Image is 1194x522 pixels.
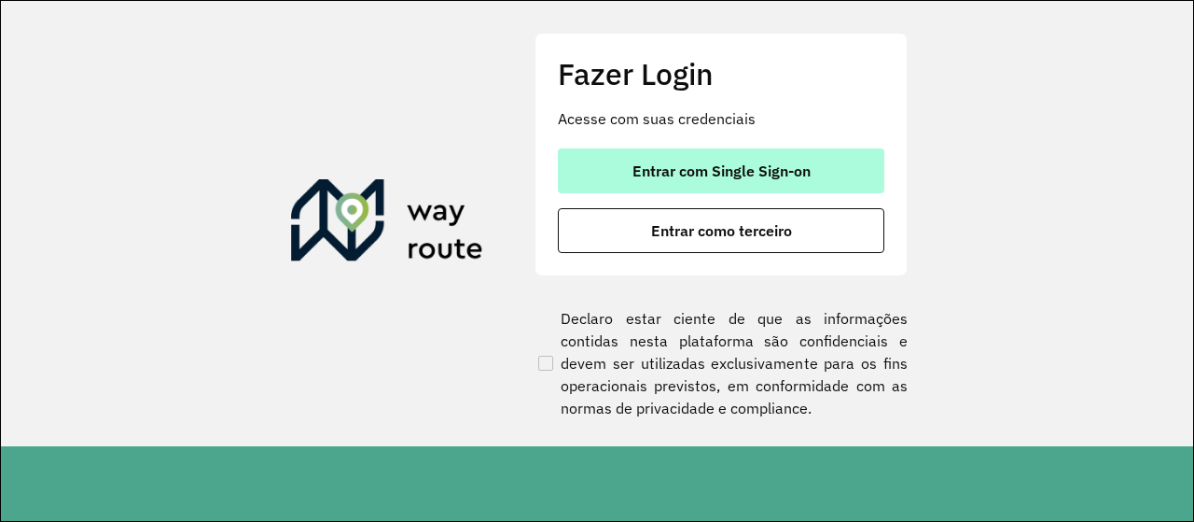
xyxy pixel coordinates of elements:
h2: Fazer Login [558,56,884,92]
button: button [558,148,884,193]
span: Entrar com Single Sign-on [632,163,811,178]
span: Entrar como terceiro [651,223,792,238]
img: Roteirizador AmbevTech [291,179,483,269]
p: Acesse com suas credenciais [558,107,884,130]
button: button [558,208,884,253]
label: Declaro estar ciente de que as informações contidas nesta plataforma são confidenciais e devem se... [535,307,908,419]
